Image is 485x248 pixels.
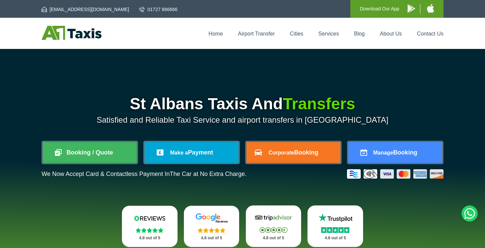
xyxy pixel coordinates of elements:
img: Tripadvisor [253,213,293,223]
a: [EMAIL_ADDRESS][DOMAIN_NAME] [42,6,129,13]
p: We Now Accept Card & Contactless Payment In [42,171,247,178]
a: Google Stars 4.8 out of 5 [184,206,239,247]
img: Credit And Debit Cards [347,169,443,179]
p: 4.8 out of 5 [191,234,232,242]
a: 01727 866666 [139,6,178,13]
span: Manage [373,150,393,156]
span: The Car at No Extra Charge. [170,171,247,177]
img: Stars [136,228,163,233]
p: Satisfied and Reliable Taxi Service and airport transfers in [GEOGRAPHIC_DATA] [42,115,443,125]
p: Download Our App [360,5,399,13]
p: 4.8 out of 5 [253,234,294,242]
a: CorporateBooking [247,142,340,163]
img: Stars [260,227,287,233]
img: Stars [198,228,225,233]
a: Booking / Quote [43,142,137,163]
img: Reviews.io [130,213,170,223]
a: Tripadvisor Stars 4.8 out of 5 [246,205,301,247]
a: Airport Transfer [238,31,275,37]
h1: St Albans Taxis And [42,96,443,112]
a: Home [209,31,223,37]
a: Make aPayment [145,142,238,163]
a: About Us [380,31,402,37]
a: Reviews.io Stars 4.8 out of 5 [122,206,178,247]
a: ManageBooking [348,142,442,163]
a: Trustpilot Stars 4.8 out of 5 [307,205,363,247]
img: A1 Taxis St Albans LTD [42,26,101,40]
a: Services [319,31,339,37]
span: Transfers [283,95,355,113]
a: Blog [354,31,365,37]
a: Cities [290,31,303,37]
img: Google [192,213,232,223]
img: A1 Taxis Android App [408,4,415,13]
span: Make a [170,150,188,156]
span: Corporate [269,150,294,156]
a: Contact Us [417,31,443,37]
p: 4.8 out of 5 [315,234,356,242]
p: 4.8 out of 5 [129,234,170,242]
img: Trustpilot [315,213,355,223]
img: A1 Taxis iPhone App [427,4,434,13]
img: Stars [321,227,349,233]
